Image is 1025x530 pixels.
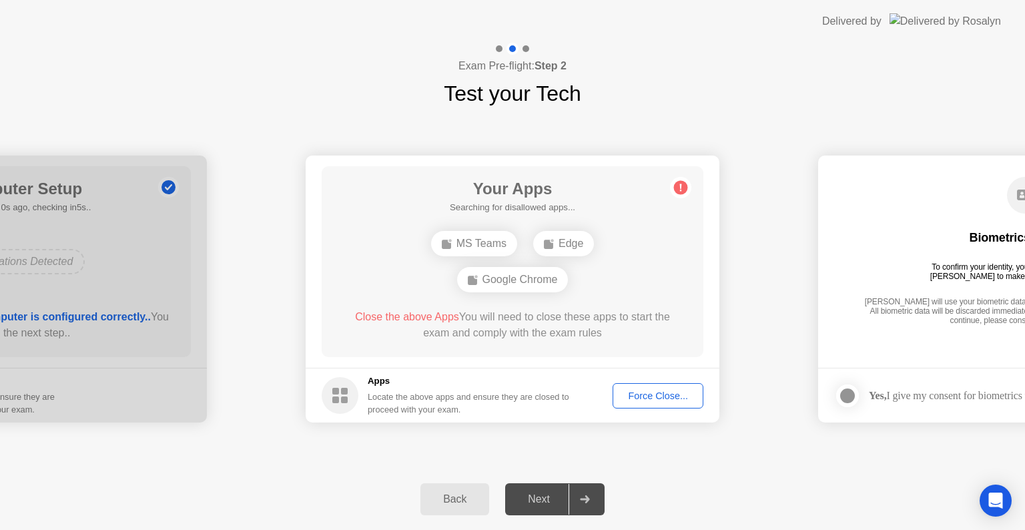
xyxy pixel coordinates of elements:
[890,13,1001,29] img: Delivered by Rosalyn
[355,311,459,322] span: Close the above Apps
[444,77,581,109] h1: Test your Tech
[533,231,594,256] div: Edge
[869,390,886,401] strong: Yes,
[424,493,485,505] div: Back
[505,483,605,515] button: Next
[458,58,567,74] h4: Exam Pre-flight:
[368,390,570,416] div: Locate the above apps and ensure they are closed to proceed with your exam.
[368,374,570,388] h5: Apps
[420,483,489,515] button: Back
[450,201,575,214] h5: Searching for disallowed apps...
[450,177,575,201] h1: Your Apps
[613,383,703,409] button: Force Close...
[535,60,567,71] b: Step 2
[617,390,699,401] div: Force Close...
[980,485,1012,517] div: Open Intercom Messenger
[457,267,569,292] div: Google Chrome
[822,13,882,29] div: Delivered by
[509,493,569,505] div: Next
[341,309,685,341] div: You will need to close these apps to start the exam and comply with the exam rules
[431,231,517,256] div: MS Teams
